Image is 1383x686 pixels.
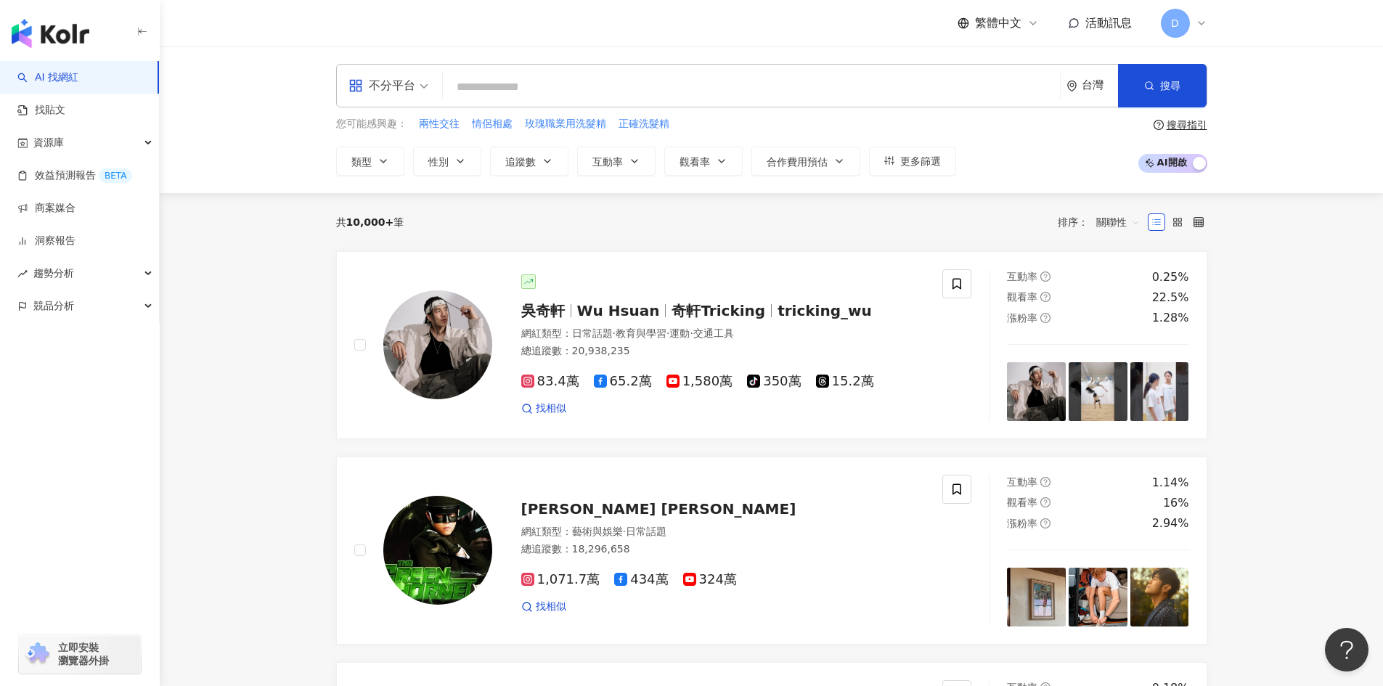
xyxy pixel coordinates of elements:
button: 更多篩選 [869,147,956,176]
button: 搜尋 [1118,64,1207,107]
a: searchAI 找網紅 [17,70,78,85]
span: 資源庫 [33,126,64,159]
a: KOL Avatar[PERSON_NAME] [PERSON_NAME]網紅類型：藝術與娛樂·日常話題總追蹤數：18,296,6581,071.7萬434萬324萬找相似互動率question... [336,457,1207,645]
div: 總追蹤數 ： 20,938,235 [521,344,926,359]
span: 找相似 [536,401,566,416]
span: 活動訊息 [1085,16,1132,30]
span: 互動率 [592,156,623,168]
a: 找相似 [521,401,566,416]
span: 找相似 [536,600,566,614]
div: 排序： [1058,211,1148,234]
span: 更多篩選 [900,155,941,167]
span: · [666,327,669,339]
span: 合作費用預估 [767,156,828,168]
button: 追蹤數 [490,147,568,176]
span: tricking_wu [778,302,872,319]
span: question-circle [1040,477,1050,487]
div: 不分平台 [348,74,415,97]
div: 2.94% [1152,515,1189,531]
span: 兩性交往 [419,117,460,131]
a: chrome extension立即安裝 瀏覽器外掛 [19,634,141,674]
span: 1,580萬 [666,374,733,389]
span: 關聯性 [1096,211,1140,234]
button: 互動率 [577,147,656,176]
span: 觀看率 [1007,291,1037,303]
div: 16% [1163,495,1189,511]
span: [PERSON_NAME] [PERSON_NAME] [521,500,796,518]
span: 互動率 [1007,476,1037,488]
div: 網紅類型 ： [521,327,926,341]
span: 65.2萬 [594,374,652,389]
span: 觀看率 [1007,497,1037,508]
img: KOL Avatar [383,496,492,605]
a: 效益預測報告BETA [17,168,132,183]
span: 情侶相處 [472,117,513,131]
span: 互動率 [1007,271,1037,282]
span: 立即安裝 瀏覽器外掛 [58,641,109,667]
span: · [690,327,693,339]
img: post-image [1007,362,1066,421]
button: 類型 [336,147,404,176]
span: · [613,327,616,339]
span: rise [17,269,28,279]
span: 藝術與娛樂 [572,526,623,537]
span: Wu Hsuan [577,302,660,319]
span: D [1171,15,1179,31]
span: question-circle [1040,518,1050,528]
div: 22.5% [1152,290,1189,306]
span: 350萬 [747,374,801,389]
div: 共 筆 [336,216,404,228]
button: 情侶相處 [471,116,513,132]
span: 觀看率 [680,156,710,168]
span: 類型 [351,156,372,168]
span: 434萬 [614,572,668,587]
span: 性別 [428,156,449,168]
span: environment [1066,81,1077,91]
button: 正確洗髮精 [618,116,670,132]
span: 83.4萬 [521,374,579,389]
img: logo [12,19,89,48]
span: 競品分析 [33,290,74,322]
span: 追蹤數 [505,156,536,168]
button: 兩性交往 [418,116,460,132]
span: question-circle [1154,120,1164,130]
span: 奇軒Tricking [672,302,765,319]
div: 搜尋指引 [1167,119,1207,131]
span: 吳奇軒 [521,302,565,319]
iframe: Help Scout Beacon - Open [1325,628,1368,671]
span: 交通工具 [693,327,734,339]
span: 日常話題 [572,327,613,339]
button: 觀看率 [664,147,743,176]
div: 台灣 [1082,79,1118,91]
span: 10,000+ [346,216,394,228]
img: post-image [1130,362,1189,421]
span: 日常話題 [626,526,666,537]
div: 1.28% [1152,310,1189,326]
span: 1,071.7萬 [521,572,600,587]
span: question-circle [1040,271,1050,282]
span: question-circle [1040,292,1050,302]
img: post-image [1130,568,1189,626]
span: 15.2萬 [816,374,874,389]
img: post-image [1007,568,1066,626]
a: 洞察報告 [17,234,76,248]
div: 0.25% [1152,269,1189,285]
button: 合作費用預估 [751,147,860,176]
div: 總追蹤數 ： 18,296,658 [521,542,926,557]
span: 繁體中文 [975,15,1021,31]
span: 搜尋 [1160,80,1180,91]
span: 趨勢分析 [33,257,74,290]
span: 您可能感興趣： [336,117,407,131]
a: 找相似 [521,600,566,614]
div: 網紅類型 ： [521,525,926,539]
img: post-image [1069,568,1127,626]
span: 324萬 [683,572,737,587]
span: question-circle [1040,313,1050,323]
span: appstore [348,78,363,93]
div: 1.14% [1152,475,1189,491]
span: 漲粉率 [1007,518,1037,529]
a: 找貼文 [17,103,65,118]
a: 商案媒合 [17,201,76,216]
span: · [623,526,626,537]
img: post-image [1069,362,1127,421]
